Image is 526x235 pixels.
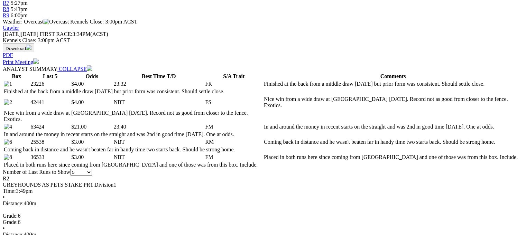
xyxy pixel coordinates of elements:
a: Gawler [3,25,19,31]
td: 23.40 [113,123,204,130]
td: Finished at the back from a middle draw [DATE] but prior form was consistent. Should settle close. [3,88,263,95]
td: Coming back in distance and he wasn't beaten far in handy time two starts back. Should be strong ... [3,146,263,153]
img: 6 [4,139,12,145]
th: Odds [71,73,113,80]
td: NBT [113,96,204,109]
div: GREYHOUNDS AS PETS STAKE PR1 Division1 [3,182,523,188]
div: 3:49pm [3,188,523,194]
span: Time: [3,188,16,194]
th: Comments [264,73,523,80]
td: 23.32 [113,81,204,87]
span: $21.00 [71,124,86,130]
a: Print Meeting [3,59,39,65]
span: Grade: [3,219,18,225]
td: 42441 [30,96,70,109]
span: Weather: Overcast [3,19,70,25]
img: download.svg [26,45,31,50]
td: In and around the money in recent starts on the straight and was 2nd in good time [DATE]. One at ... [264,123,523,130]
td: Finished at the back from a middle draw [DATE] but prior form was consistent. Should settle close. [264,81,523,87]
td: Placed in both runs here since coming from [GEOGRAPHIC_DATA] and one of those was from this box. ... [3,161,263,168]
td: Placed in both runs here since coming from [GEOGRAPHIC_DATA] and one of those was from this box. ... [264,154,523,161]
div: 6 [3,219,523,225]
span: • [3,194,5,200]
img: 8 [4,154,12,160]
th: Box [3,73,29,80]
td: FM [205,123,263,130]
td: Coming back in distance and he wasn't beaten far in handy time two starts back. Should be strong ... [264,139,523,145]
img: 2 [4,99,12,105]
th: Best Time T/D [113,73,204,80]
td: FM [205,154,263,161]
td: NBT [113,139,204,145]
span: 6:00pm [11,12,28,18]
div: Number of Last Runs to Show [3,169,523,176]
img: 4 [4,124,12,130]
img: chevron-down-white.svg [87,65,92,71]
span: $3.00 [71,139,84,145]
a: R8 [3,6,9,12]
a: COLLAPSE [57,66,92,72]
span: 3:34PM(ACST) [40,31,108,37]
span: • [3,225,5,231]
div: ANALYST SUMMARY [3,65,523,72]
td: 63424 [30,123,70,130]
span: [DATE] [3,31,21,37]
img: Overcast [44,19,69,25]
div: Kennels Close: 3:00pm ACST [3,37,523,44]
td: Nice win from a wide draw at [GEOGRAPHIC_DATA] [DATE]. Record not as good from closer to the fenc... [264,96,523,109]
td: 25538 [30,139,70,145]
button: Download [3,44,34,52]
td: In and around the money in recent starts on the straight and was 2nd in good time [DATE]. One at ... [3,131,263,138]
span: [DATE] [3,31,38,37]
td: NBT [113,154,204,161]
img: printer.svg [33,58,39,64]
td: FS [205,96,263,109]
div: 400m [3,200,523,207]
td: Nice win from a wide draw at [GEOGRAPHIC_DATA] [DATE]. Record not as good from closer to the fenc... [3,110,263,123]
th: Last 5 [30,73,70,80]
a: R9 [3,12,9,18]
img: 1 [4,81,12,87]
span: FIRST RACE: [40,31,72,37]
a: PDF [3,52,13,58]
td: RM [205,139,263,145]
span: Kennels Close: 3:00pm ACST [70,19,137,25]
span: $3.00 [71,154,84,160]
span: COLLAPSE [59,66,87,72]
span: 5:43pm [11,6,28,12]
td: 23226 [30,81,70,87]
th: S/A Trait [205,73,263,80]
span: $4.00 [71,81,84,87]
div: Download [3,52,523,58]
span: Distance: [3,200,24,206]
span: $4.00 [71,99,84,105]
td: 36533 [30,154,70,161]
td: FR [205,81,263,87]
span: Grade: [3,213,18,219]
span: R2 [3,176,9,181]
div: 6 [3,213,523,219]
